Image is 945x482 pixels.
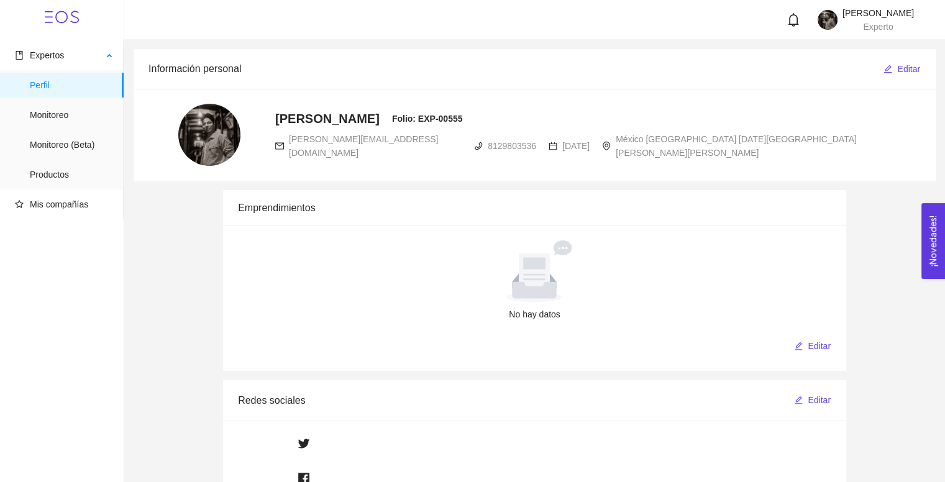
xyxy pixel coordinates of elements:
div: No hay datos [303,307,767,321]
button: editEditar [793,390,831,410]
span: phone [474,142,483,150]
span: 8129803536 [488,141,536,151]
h4: [PERSON_NAME] [275,110,380,127]
span: calendar [549,142,557,150]
span: bell [787,13,800,27]
span: Experto [863,22,893,32]
span: México [GEOGRAPHIC_DATA] [DATE][GEOGRAPHIC_DATA][PERSON_NAME][PERSON_NAME] [616,134,857,158]
div: Información personal [148,51,883,86]
span: [PERSON_NAME][EMAIL_ADDRESS][DOMAIN_NAME] [289,134,438,158]
div: Emprendimientos [238,190,831,225]
span: Editar [808,339,831,353]
span: mail [275,142,284,150]
div: Redes sociales [238,383,793,418]
img: 1754367862812-NORBERTO%20FOTO.jfif [818,10,838,30]
strong: Folio: EXP-00555 [392,114,463,124]
button: Open Feedback Widget [921,203,945,279]
span: Perfil [30,73,114,98]
span: Expertos [30,50,64,60]
span: star [15,200,24,209]
span: Mis compañías [30,199,88,209]
button: editEditar [793,336,831,356]
span: Monitoreo [30,102,114,127]
img: 1754367862812-NORBERTO%20FOTO.jfif [178,104,240,166]
span: edit [883,65,892,75]
span: [DATE] [562,141,590,151]
span: Monitoreo (Beta) [30,132,114,157]
span: Productos [30,162,114,187]
span: environment [602,142,611,150]
span: [PERSON_NAME] [842,8,914,18]
span: twitter [298,437,310,450]
button: editEditar [883,59,921,79]
span: edit [794,396,803,406]
span: book [15,51,24,60]
span: Editar [808,393,831,407]
span: edit [794,342,803,352]
span: Editar [897,62,920,76]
